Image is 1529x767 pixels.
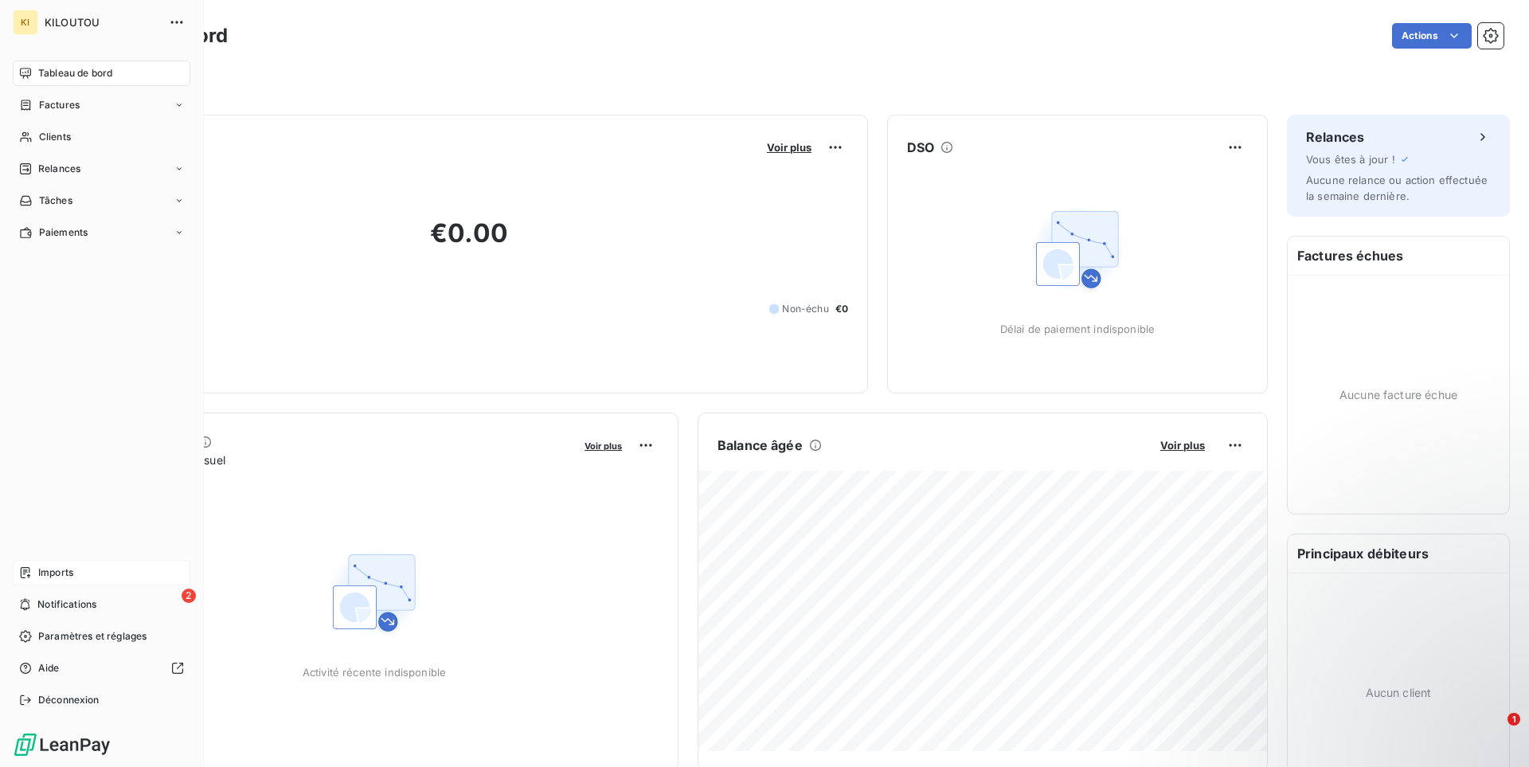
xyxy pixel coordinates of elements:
[1507,713,1520,726] span: 1
[1000,323,1156,335] span: Délai de paiement indisponible
[39,98,80,112] span: Factures
[38,162,80,176] span: Relances
[1475,713,1513,751] iframe: Intercom live chat
[182,589,196,603] span: 2
[585,440,622,452] span: Voir plus
[762,140,816,155] button: Voir plus
[1160,439,1205,452] span: Voir plus
[1339,386,1457,403] span: Aucune facture échue
[718,436,803,455] h6: Balance âgée
[1306,127,1364,147] h6: Relances
[767,141,811,154] span: Voir plus
[1288,237,1509,275] h6: Factures échues
[1027,198,1128,300] img: Empty state
[38,66,112,80] span: Tableau de bord
[38,629,147,644] span: Paramètres et réglages
[323,542,425,644] img: Empty state
[37,597,96,612] span: Notifications
[38,565,73,580] span: Imports
[39,130,71,144] span: Clients
[13,10,38,35] div: KI
[45,16,159,29] span: KILOUTOU
[580,438,627,452] button: Voir plus
[13,732,111,757] img: Logo LeanPay
[1392,23,1472,49] button: Actions
[835,302,848,316] span: €0
[90,217,848,265] h2: €0.00
[303,666,446,679] span: Activité récente indisponible
[1210,612,1529,724] iframe: Intercom notifications message
[90,452,573,468] span: Chiffre d'affaires mensuel
[39,225,88,240] span: Paiements
[782,302,828,316] span: Non-échu
[38,661,60,675] span: Aide
[1306,174,1488,202] span: Aucune relance ou action effectuée la semaine dernière.
[1156,438,1210,452] button: Voir plus
[13,655,190,681] a: Aide
[1288,534,1509,573] h6: Principaux débiteurs
[1306,153,1395,166] span: Vous êtes à jour !
[39,194,72,208] span: Tâches
[38,693,100,707] span: Déconnexion
[907,138,934,157] h6: DSO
